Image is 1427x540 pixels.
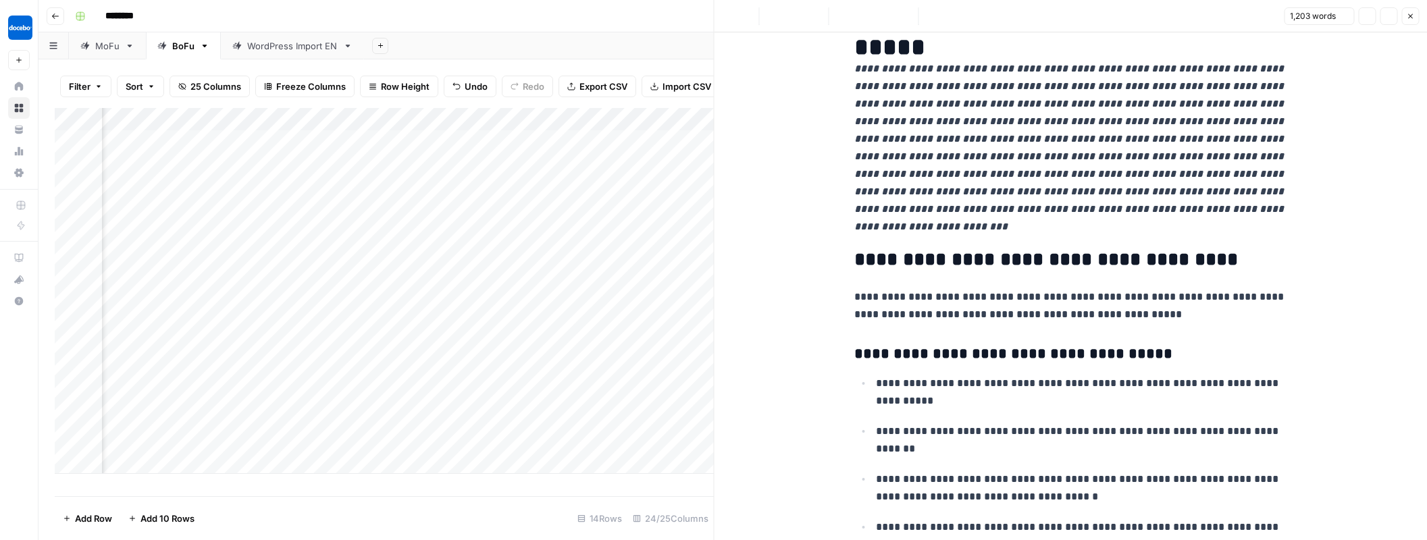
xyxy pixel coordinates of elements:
[140,512,194,525] span: Add 10 Rows
[126,80,143,93] span: Sort
[120,508,203,529] button: Add 10 Rows
[8,11,30,45] button: Workspace: Docebo
[276,80,346,93] span: Freeze Columns
[170,76,250,97] button: 25 Columns
[69,32,146,59] a: MoFu
[8,97,30,119] a: Browse
[465,80,488,93] span: Undo
[627,508,714,529] div: 24/25 Columns
[190,80,241,93] span: 25 Columns
[572,508,627,529] div: 14 Rows
[8,119,30,140] a: Your Data
[381,80,430,93] span: Row Height
[55,508,120,529] button: Add Row
[60,76,111,97] button: Filter
[642,76,720,97] button: Import CSV
[75,512,112,525] span: Add Row
[95,39,120,53] div: MoFu
[8,290,30,312] button: Help + Support
[1290,10,1336,22] span: 1,203 words
[8,76,30,97] a: Home
[502,76,553,97] button: Redo
[8,140,30,162] a: Usage
[8,162,30,184] a: Settings
[523,80,544,93] span: Redo
[663,80,711,93] span: Import CSV
[146,32,221,59] a: BoFu
[8,269,30,290] button: What's new?
[1284,7,1354,25] button: 1,203 words
[8,16,32,40] img: Docebo Logo
[247,39,338,53] div: WordPress Import EN
[8,247,30,269] a: AirOps Academy
[117,76,164,97] button: Sort
[221,32,364,59] a: WordPress Import EN
[172,39,194,53] div: BoFu
[559,76,636,97] button: Export CSV
[69,80,90,93] span: Filter
[9,269,29,290] div: What's new?
[360,76,438,97] button: Row Height
[579,80,627,93] span: Export CSV
[444,76,496,97] button: Undo
[255,76,355,97] button: Freeze Columns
